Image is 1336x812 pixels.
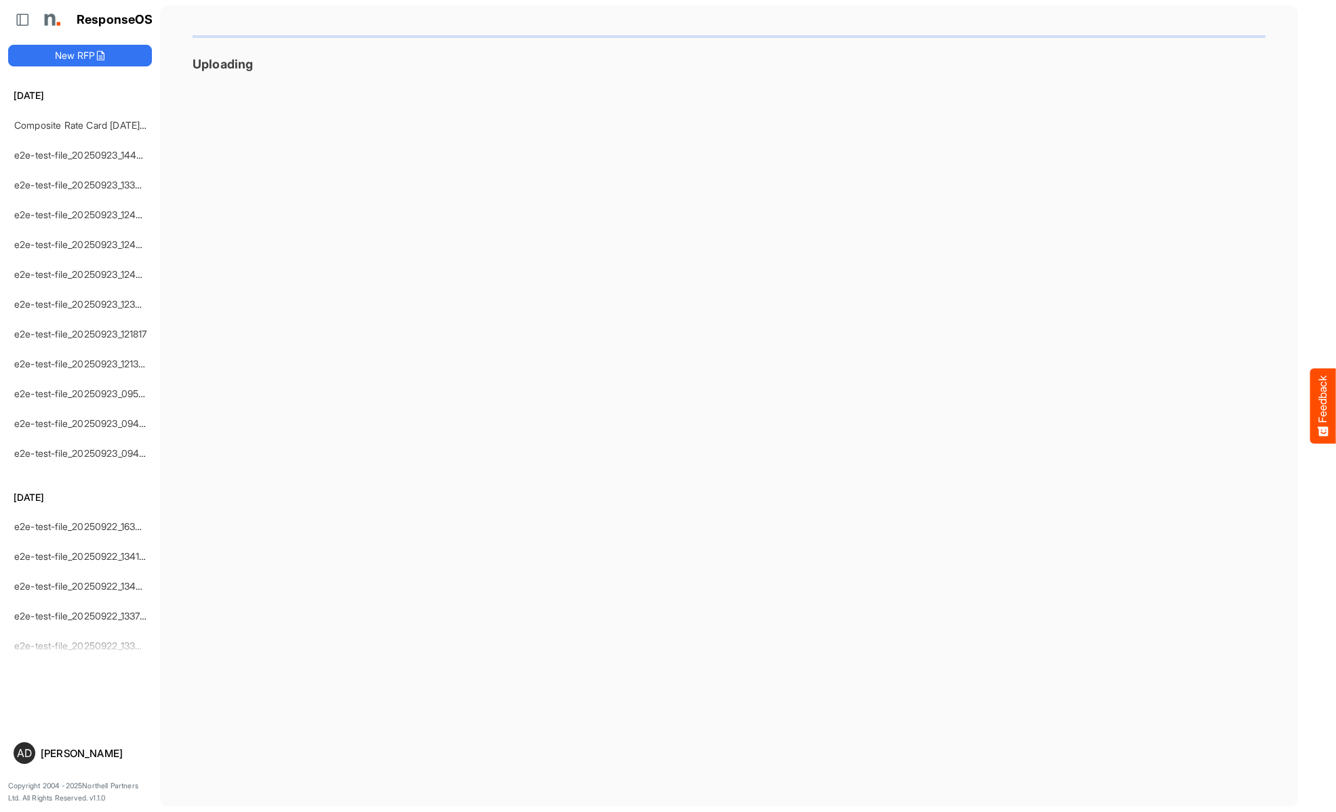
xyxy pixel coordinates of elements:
[14,521,151,532] a: e2e-test-file_20250922_163414
[14,149,153,161] a: e2e-test-file_20250923_144729
[1310,369,1336,444] button: Feedback
[14,580,155,592] a: e2e-test-file_20250922_134044
[14,119,175,131] a: Composite Rate Card [DATE]_smaller
[8,45,152,66] button: New RFP
[37,6,64,33] img: Northell
[193,57,1265,71] h3: Uploading
[14,268,154,280] a: e2e-test-file_20250923_124005
[14,418,157,429] a: e2e-test-file_20250923_094940
[77,13,153,27] h1: ResponseOS
[14,388,155,399] a: e2e-test-file_20250923_095507
[14,239,151,250] a: e2e-test-file_20250923_124231
[41,748,146,758] div: [PERSON_NAME]
[14,550,151,562] a: e2e-test-file_20250922_134123
[17,748,32,758] span: AD
[14,179,153,190] a: e2e-test-file_20250923_133245
[14,610,151,622] a: e2e-test-file_20250922_133735
[14,298,153,310] a: e2e-test-file_20250923_123854
[14,209,153,220] a: e2e-test-file_20250923_124439
[14,358,151,369] a: e2e-test-file_20250923_121340
[8,88,152,103] h6: [DATE]
[14,447,154,459] a: e2e-test-file_20250923_094821
[14,328,147,340] a: e2e-test-file_20250923_121817
[8,780,152,804] p: Copyright 2004 - 2025 Northell Partners Ltd. All Rights Reserved. v 1.1.0
[8,490,152,505] h6: [DATE]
